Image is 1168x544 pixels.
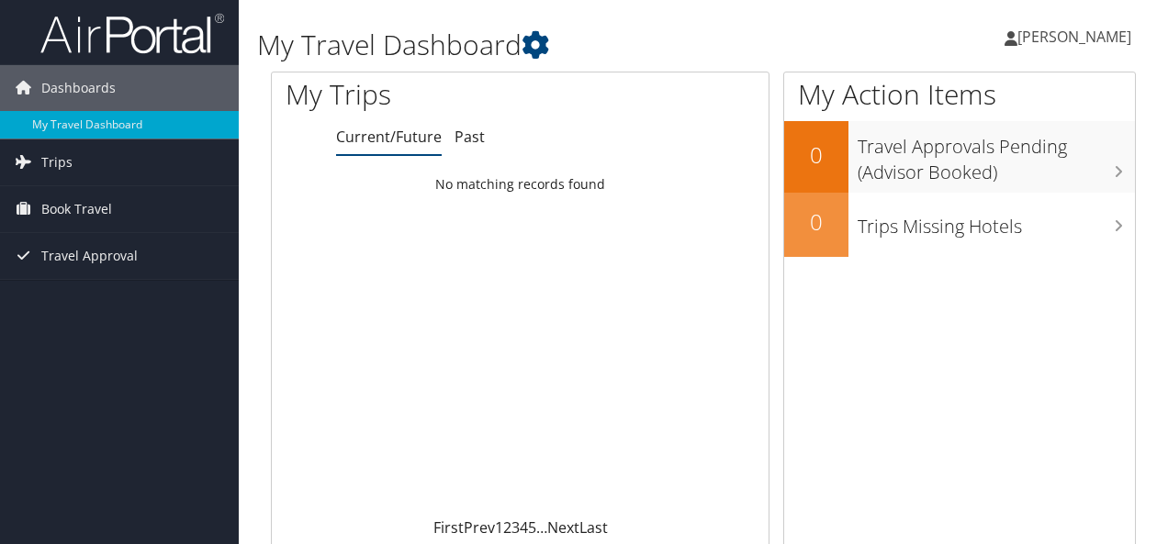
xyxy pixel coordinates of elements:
a: 0Trips Missing Hotels [784,193,1135,257]
span: Trips [41,139,73,185]
span: … [536,517,547,538]
h1: My Trips [286,75,548,114]
span: Travel Approval [41,233,138,279]
a: [PERSON_NAME] [1005,9,1150,64]
span: Dashboards [41,65,116,111]
h2: 0 [784,139,848,171]
h3: Travel Approvals Pending (Advisor Booked) [858,125,1135,185]
span: [PERSON_NAME] [1017,27,1131,47]
a: 2 [503,517,511,538]
img: airportal-logo.png [40,12,224,55]
a: 0Travel Approvals Pending (Advisor Booked) [784,121,1135,192]
a: First [433,517,464,538]
a: Last [579,517,608,538]
a: Current/Future [336,127,442,147]
a: 5 [528,517,536,538]
a: 4 [520,517,528,538]
a: 3 [511,517,520,538]
a: Next [547,517,579,538]
a: 1 [495,517,503,538]
h2: 0 [784,206,848,238]
span: Book Travel [41,186,112,232]
h1: My Action Items [784,75,1135,114]
h1: My Travel Dashboard [257,26,852,64]
a: Past [455,127,485,147]
td: No matching records found [272,168,769,201]
h3: Trips Missing Hotels [858,205,1135,239]
a: Prev [464,517,495,538]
